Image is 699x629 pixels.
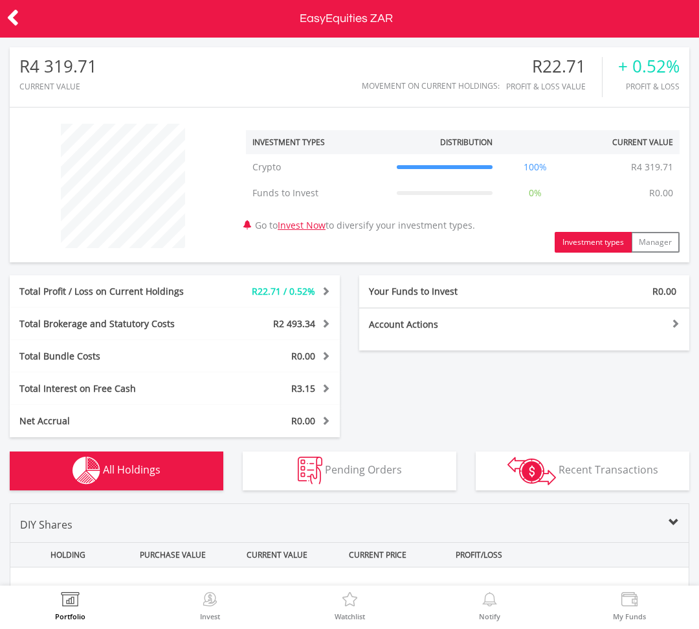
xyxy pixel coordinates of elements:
button: Pending Orders [243,452,456,490]
div: Total Interest on Free Cash [10,382,203,395]
label: Invest [200,613,220,620]
span: Pending Orders [325,463,402,477]
div: Distribution [440,137,493,148]
div: PURCHASE VALUE [122,543,223,567]
div: Total Bundle Costs [10,350,203,363]
div: CURRENT PRICE [331,543,426,567]
img: holdings-wht.png [72,457,100,485]
a: Notify [479,592,500,620]
span: R0.00 [291,415,315,427]
label: Watchlist [335,613,365,620]
span: R0.00 [291,350,315,362]
img: View Portfolio [60,592,80,610]
div: PROFIT/LOSS [428,543,529,567]
div: Go to to diversify your investment types. [236,117,689,253]
div: R22.71 [506,57,602,76]
img: pending_instructions-wht.png [298,457,322,485]
span: R2 493.34 [273,317,315,330]
a: Watchlist [335,592,365,620]
a: My Funds [613,592,646,620]
button: Investment types [555,232,632,253]
div: CURRENT VALUE [226,543,327,567]
label: Notify [479,613,500,620]
td: Crypto [246,154,390,180]
div: CURRENT VALUE [19,82,97,91]
span: Recent Transactions [559,463,658,477]
div: HOLDING [11,543,120,567]
span: R3.15 [291,382,315,395]
div: + 0.52% [618,57,680,76]
th: Investment Types [246,130,390,154]
td: 100% [499,154,571,180]
img: View Funds [619,592,639,610]
button: Recent Transactions [476,452,689,490]
img: View Notifications [480,592,500,610]
div: Net Accrual [10,415,203,428]
div: R4 319.71 [19,57,97,76]
label: Portfolio [55,613,85,620]
a: Invest [200,592,220,620]
td: R4 319.71 [625,154,680,180]
td: R0.00 [643,180,680,206]
div: Total Brokerage and Statutory Costs [10,317,203,330]
div: Movement on Current Holdings: [362,82,500,90]
span: R22.71 / 0.52% [252,285,315,297]
a: Portfolio [55,592,85,620]
span: DIY Shares [20,518,72,532]
img: Invest Now [200,592,220,610]
span: R0.00 [652,285,676,297]
span: All Holdings [103,463,161,477]
div: Profit & Loss Value [506,82,602,91]
button: All Holdings [10,452,223,490]
button: Manager [631,232,680,253]
a: Invest Now [278,219,326,231]
td: Funds to Invest [246,180,390,206]
div: Total Profit / Loss on Current Holdings [10,285,203,298]
div: Your Funds to Invest [359,285,524,298]
label: My Funds [613,613,646,620]
td: 0% [499,180,571,206]
img: transactions-zar-wht.png [507,457,556,485]
th: Current Value [571,130,680,154]
div: Profit & Loss [618,82,680,91]
div: Account Actions [359,318,524,331]
img: Watchlist [340,592,360,610]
